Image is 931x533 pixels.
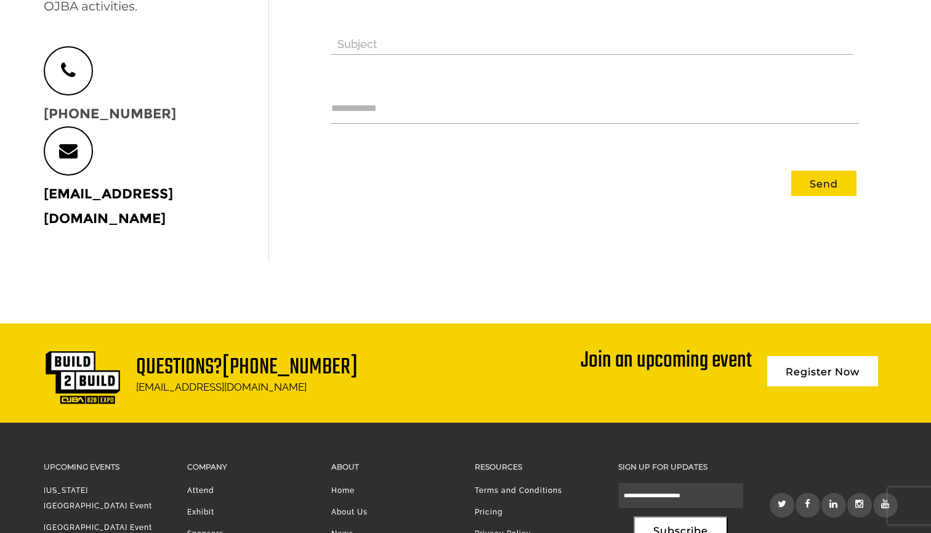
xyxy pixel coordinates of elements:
h3: Sign up for updates [618,460,743,474]
h3: Company [187,460,312,474]
a: [PHONE_NUMBER] [222,350,358,385]
a: Register Now [767,356,878,386]
a: [EMAIL_ADDRESS][DOMAIN_NAME] [44,185,173,227]
div: Join an upcoming event [581,350,752,372]
label: Subject [337,33,377,55]
button: Send [791,171,856,196]
h3: Resources [475,460,600,474]
a: Attend [187,486,214,495]
a: Pricing [475,508,502,516]
div: Leave a message [64,69,207,85]
a: Terms and Conditions [475,486,562,495]
input: Enter your last name [16,114,225,141]
a: About Us [331,508,368,516]
a: [EMAIL_ADDRESS][DOMAIN_NAME] [136,381,307,393]
a: [GEOGRAPHIC_DATA] Event [44,523,152,532]
em: Submit [180,380,224,396]
div: Minimize live chat window [202,6,232,36]
textarea: Type your message and click 'Submit' [16,187,225,369]
h1: Questions? [136,357,358,378]
input: Enter your email address [16,150,225,177]
a: Exhibit [187,508,214,516]
p: [PHONE_NUMBER] [44,46,241,231]
h3: About [331,460,456,474]
h3: Upcoming Events [44,460,169,474]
